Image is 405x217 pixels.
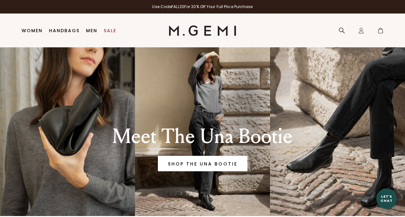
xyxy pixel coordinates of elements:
[49,28,80,33] a: Handbags
[169,25,236,36] img: M.Gemi
[376,194,397,203] div: Let's Chat
[22,28,43,33] a: Women
[171,4,184,9] strong: FALL20
[158,156,247,171] a: Banner primary button
[104,28,116,33] a: Sale
[86,28,97,33] a: Men
[83,125,322,148] div: Meet The Una Bootie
